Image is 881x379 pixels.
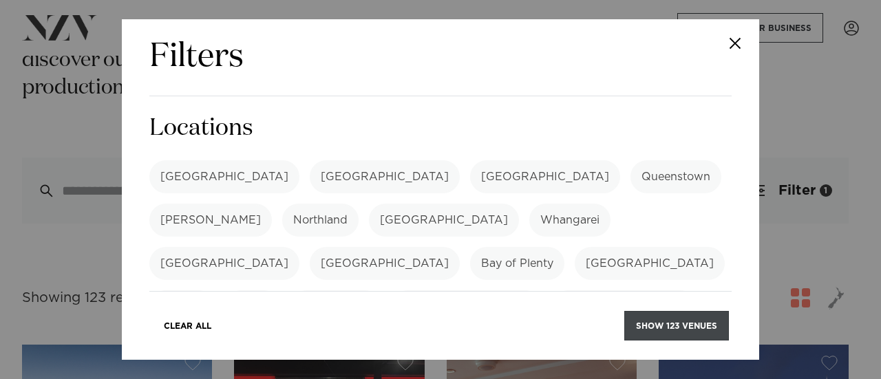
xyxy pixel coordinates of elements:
[392,290,542,323] label: [GEOGRAPHIC_DATA]
[152,311,223,340] button: Clear All
[149,290,215,323] label: Rotorua
[290,290,381,323] label: Hawke's Bay
[711,19,759,67] button: Close
[470,160,620,193] label: [GEOGRAPHIC_DATA]
[149,36,244,79] h2: Filters
[149,247,299,280] label: [GEOGRAPHIC_DATA]
[529,204,611,237] label: Whangarei
[149,113,732,144] h3: Locations
[470,247,564,280] label: Bay of Plenty
[369,204,519,237] label: [GEOGRAPHIC_DATA]
[310,247,460,280] label: [GEOGRAPHIC_DATA]
[624,311,729,340] button: Show 123 venues
[149,160,299,193] label: [GEOGRAPHIC_DATA]
[149,204,272,237] label: [PERSON_NAME]
[282,204,359,237] label: Northland
[552,290,697,323] label: Manawatū-Whanganui
[310,160,460,193] label: [GEOGRAPHIC_DATA]
[630,160,721,193] label: Queenstown
[575,247,725,280] label: [GEOGRAPHIC_DATA]
[225,290,280,323] label: Taupo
